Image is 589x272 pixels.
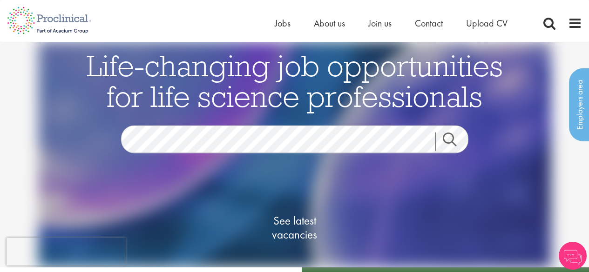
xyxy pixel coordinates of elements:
[38,42,551,267] img: candidate home
[7,238,126,265] iframe: reCAPTCHA
[466,17,508,29] a: Upload CV
[248,213,341,241] span: See latest vacancies
[415,17,443,29] a: Contact
[314,17,345,29] a: About us
[87,46,503,114] span: Life-changing job opportunities for life science professionals
[368,17,392,29] a: Join us
[275,17,291,29] a: Jobs
[559,242,587,270] img: Chatbot
[435,132,475,151] a: Job search submit button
